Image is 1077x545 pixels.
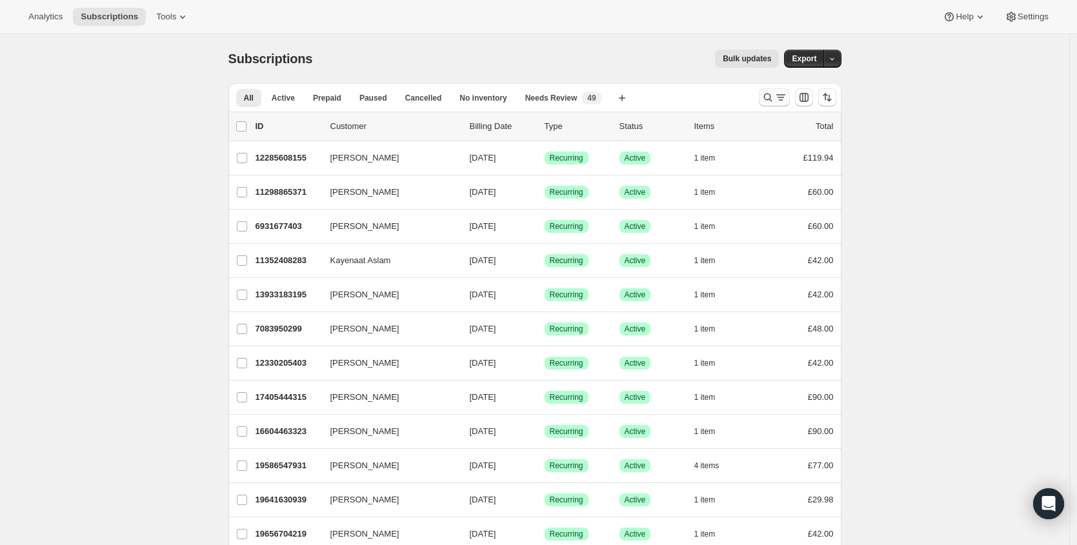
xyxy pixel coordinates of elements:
[550,426,583,437] span: Recurring
[1018,12,1049,22] span: Settings
[330,254,391,267] span: Kayenaat Aslam
[694,388,730,406] button: 1 item
[587,93,596,103] span: 49
[256,220,320,233] p: 6931677403
[808,255,834,265] span: £42.00
[997,8,1056,26] button: Settings
[625,221,646,232] span: Active
[525,93,578,103] span: Needs Review
[625,290,646,300] span: Active
[330,152,399,164] span: [PERSON_NAME]
[323,319,452,339] button: [PERSON_NAME]
[256,120,834,133] div: IDCustomerBilling DateTypeStatusItemsTotal
[550,324,583,334] span: Recurring
[619,120,684,133] p: Status
[694,290,716,300] span: 1 item
[808,529,834,539] span: £42.00
[470,153,496,163] span: [DATE]
[625,187,646,197] span: Active
[625,255,646,266] span: Active
[808,426,834,436] span: £90.00
[935,8,994,26] button: Help
[256,186,320,199] p: 11298865371
[256,525,834,543] div: 19656704219[PERSON_NAME][DATE]SuccessRecurringSuccessActive1 item£42.00
[256,322,320,335] p: 7083950299
[625,324,646,334] span: Active
[550,153,583,163] span: Recurring
[73,8,146,26] button: Subscriptions
[625,529,646,539] span: Active
[256,528,320,540] p: 19656704219
[256,149,834,167] div: 12285608155[PERSON_NAME][DATE]SuccessRecurringSuccessActive1 item£119.94
[694,217,730,235] button: 1 item
[405,93,442,103] span: Cancelled
[808,461,834,470] span: £77.00
[323,284,452,305] button: [PERSON_NAME]
[694,392,716,402] span: 1 item
[256,152,320,164] p: 12285608155
[256,183,834,201] div: 11298865371[PERSON_NAME][DATE]SuccessRecurringSuccessActive1 item£60.00
[550,392,583,402] span: Recurring
[694,422,730,441] button: 1 item
[256,254,320,267] p: 11352408283
[1033,488,1064,519] div: Open Intercom Messenger
[470,290,496,299] span: [DATE]
[272,93,295,103] span: Active
[330,493,399,506] span: [PERSON_NAME]
[694,320,730,338] button: 1 item
[244,93,254,103] span: All
[359,93,387,103] span: Paused
[694,354,730,372] button: 1 item
[21,8,70,26] button: Analytics
[330,288,399,301] span: [PERSON_NAME]
[470,221,496,231] span: [DATE]
[694,221,716,232] span: 1 item
[156,12,176,22] span: Tools
[694,183,730,201] button: 1 item
[330,391,399,404] span: [PERSON_NAME]
[550,290,583,300] span: Recurring
[323,524,452,544] button: [PERSON_NAME]
[694,491,730,509] button: 1 item
[694,120,759,133] div: Items
[715,50,779,68] button: Bulk updates
[470,426,496,436] span: [DATE]
[256,354,834,372] div: 12330205403[PERSON_NAME][DATE]SuccessRecurringSuccessActive1 item£42.00
[330,528,399,540] span: [PERSON_NAME]
[470,255,496,265] span: [DATE]
[792,54,816,64] span: Export
[470,187,496,197] span: [DATE]
[694,324,716,334] span: 1 item
[956,12,973,22] span: Help
[256,388,834,406] div: 17405444315[PERSON_NAME][DATE]SuccessRecurringSuccessActive1 item£90.00
[256,391,320,404] p: 17405444315
[808,392,834,402] span: £90.00
[723,54,771,64] span: Bulk updates
[625,392,646,402] span: Active
[694,525,730,543] button: 1 item
[694,358,716,368] span: 1 item
[148,8,197,26] button: Tools
[550,358,583,368] span: Recurring
[759,88,790,106] button: Search and filter results
[818,88,836,106] button: Sort the results
[256,288,320,301] p: 13933183195
[612,89,632,107] button: Create new view
[459,93,507,103] span: No inventory
[256,217,834,235] div: 6931677403[PERSON_NAME][DATE]SuccessRecurringSuccessActive1 item£60.00
[470,358,496,368] span: [DATE]
[470,461,496,470] span: [DATE]
[256,491,834,509] div: 19641630939[PERSON_NAME][DATE]SuccessRecurringSuccessActive1 item£29.98
[550,255,583,266] span: Recurring
[550,529,583,539] span: Recurring
[470,324,496,333] span: [DATE]
[625,461,646,471] span: Active
[694,255,716,266] span: 1 item
[784,50,824,68] button: Export
[323,148,452,168] button: [PERSON_NAME]
[795,88,813,106] button: Customize table column order and visibility
[694,529,716,539] span: 1 item
[256,320,834,338] div: 7083950299[PERSON_NAME][DATE]SuccessRecurringSuccessActive1 item£48.00
[256,459,320,472] p: 19586547931
[330,425,399,438] span: [PERSON_NAME]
